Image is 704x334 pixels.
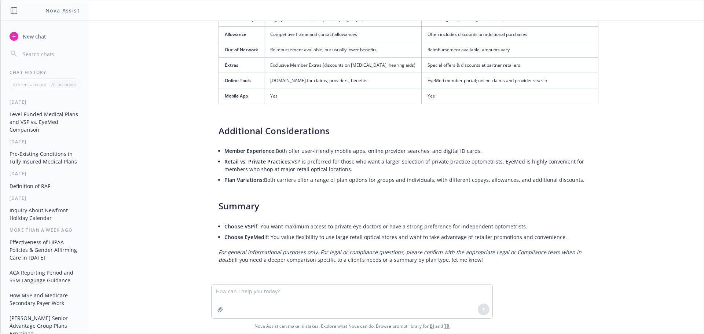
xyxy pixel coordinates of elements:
em: For general informational purposes only. For legal or compliance questions, please confirm with t... [219,249,582,263]
span: New chat [21,33,46,40]
span: Choose EyeMed [224,234,264,241]
td: Special offers & discounts at partner retailers [422,58,598,73]
li: Both offer user-friendly mobile apps, online provider searches, and digital ID cards. [224,146,598,156]
h1: Nova Assist [45,7,80,14]
a: TR [444,323,450,329]
td: Yes [422,88,598,104]
div: [DATE] [1,170,88,177]
li: if: You value flexibility to use large retail optical stores and want to take advantage of retail... [224,232,598,242]
td: Competitive frame and contact allowances [264,26,422,42]
span: Online Tools [225,77,251,84]
p: All accounts [51,81,76,88]
button: New chat [7,30,82,43]
span: Member Experience: [224,147,276,154]
span: Mobile App [225,93,248,99]
span: Plan Flexibility [225,16,254,22]
button: Effectiveness of HIPAA Policies & Gender Affirming Care in [DATE] [7,236,82,264]
td: EyeMed member portal; online claims and provider search [422,73,598,88]
p: Current account [13,81,46,88]
td: [DOMAIN_NAME] for claims, providers, benefits [264,73,422,88]
button: ACA Reporting Period and SSM Language Guidance [7,267,82,286]
span: Nova Assist can make mistakes. Explore what Nova can do: Browse prompt library for and [3,319,701,334]
span: Out-of-Network [225,47,258,53]
input: Search chats [21,49,80,59]
a: BI [430,323,434,329]
button: How MSP and Medicare Secondary Payer Work [7,289,82,309]
span: Extras [225,62,238,68]
h3: Additional Considerations [219,125,598,137]
button: Pre-Existing Conditions in Fully Insured Medical Plans [7,148,82,168]
h3: Summary [219,200,598,212]
span: Choose VSP [224,223,254,230]
button: Inquiry About Newfront Holiday Calendar [7,204,82,224]
div: [DATE] [1,99,88,105]
p: If you need a deeper comparison specific to a client’s needs or a summary by plan type, let me know! [219,248,598,264]
button: Definition of RAF [7,180,82,192]
td: Reimbursement available; amounts vary [422,42,598,58]
div: Chat History [1,69,88,76]
button: Level-Funded Medical Plans and VSP vs. EyeMed Comparison [7,108,82,136]
div: More than a week ago [1,227,88,233]
td: Exclusive Member Extras (discounts on [MEDICAL_DATA], hearing aids) [264,58,422,73]
td: Reimbursement available, but usually lower benefits [264,42,422,58]
span: Allowance [225,31,246,37]
li: VSP is preferred for those who want a larger selection of private practice optometrists. EyeMed i... [224,156,598,175]
div: [DATE] [1,139,88,145]
td: Yes [264,88,422,104]
div: [DATE] [1,195,88,201]
span: Retail vs. Private Practices: [224,158,291,165]
li: Both carriers offer a range of plan options for groups and individuals, with different copays, al... [224,175,598,185]
td: Often includes discounts on additional purchases [422,26,598,42]
li: if: You want maximum access to private eye doctors or have a strong preference for independent op... [224,221,598,232]
span: Plan Variations: [224,176,264,183]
